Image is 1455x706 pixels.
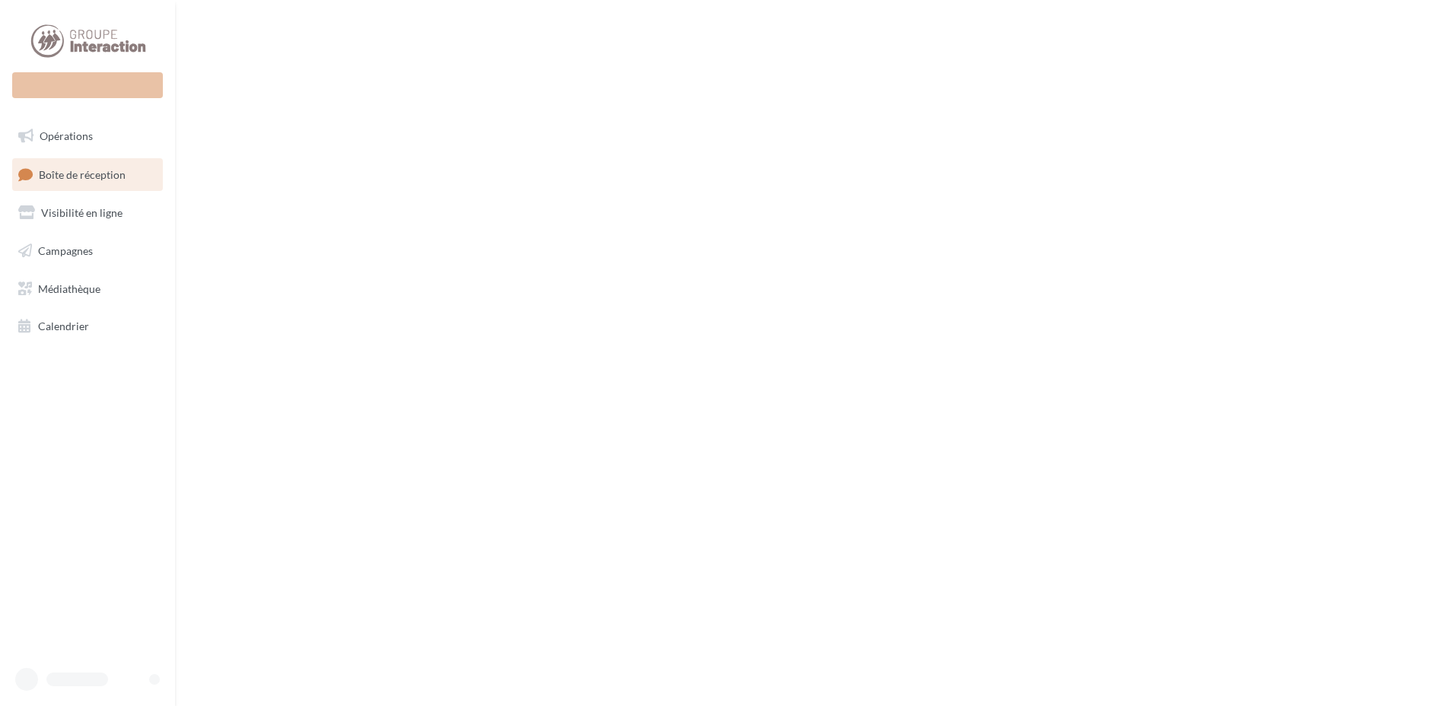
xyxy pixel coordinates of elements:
div: Nouvelle campagne [12,72,163,98]
span: Opérations [40,129,93,142]
a: Campagnes [9,235,166,267]
a: Opérations [9,120,166,152]
span: Calendrier [38,320,89,332]
span: Boîte de réception [39,167,126,180]
span: Visibilité en ligne [41,206,123,219]
a: Calendrier [9,310,166,342]
a: Boîte de réception [9,158,166,191]
span: Campagnes [38,244,93,257]
a: Visibilité en ligne [9,197,166,229]
span: Médiathèque [38,281,100,294]
a: Médiathèque [9,273,166,305]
